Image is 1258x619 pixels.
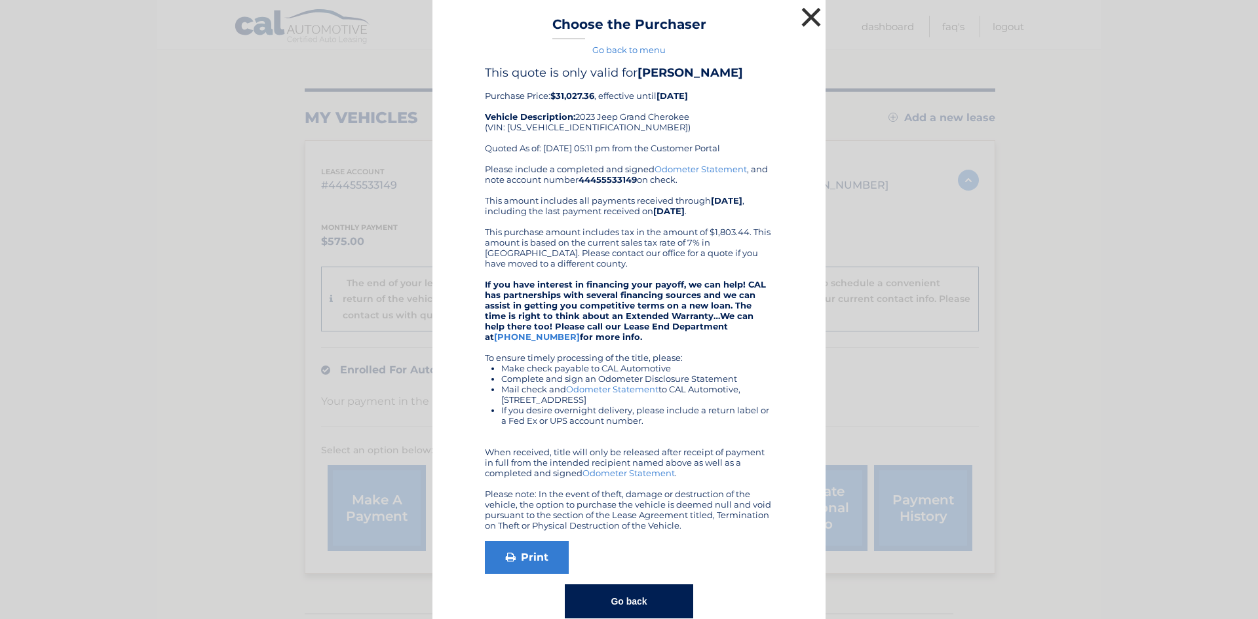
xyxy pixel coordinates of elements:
[501,363,773,373] li: Make check payable to CAL Automotive
[566,384,658,394] a: Odometer Statement
[798,4,824,30] button: ×
[485,541,569,574] a: Print
[550,90,594,101] b: $31,027.36
[501,405,773,426] li: If you desire overnight delivery, please include a return label or a Fed Ex or UPS account number.
[592,45,666,55] a: Go back to menu
[638,66,743,80] b: [PERSON_NAME]
[485,111,575,122] strong: Vehicle Description:
[552,16,706,39] h3: Choose the Purchaser
[579,174,637,185] b: 44455533149
[653,206,685,216] b: [DATE]
[485,66,773,80] h4: This quote is only valid for
[494,331,580,342] a: [PHONE_NUMBER]
[657,90,688,101] b: [DATE]
[655,164,747,174] a: Odometer Statement
[711,195,742,206] b: [DATE]
[501,384,773,405] li: Mail check and to CAL Automotive, [STREET_ADDRESS]
[485,66,773,164] div: Purchase Price: , effective until 2023 Jeep Grand Cherokee (VIN: [US_VEHICLE_IDENTIFICATION_NUMBE...
[501,373,773,384] li: Complete and sign an Odometer Disclosure Statement
[582,468,675,478] a: Odometer Statement
[485,164,773,531] div: Please include a completed and signed , and note account number on check. This amount includes al...
[485,279,766,342] strong: If you have interest in financing your payoff, we can help! CAL has partnerships with several fin...
[565,584,693,618] button: Go back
